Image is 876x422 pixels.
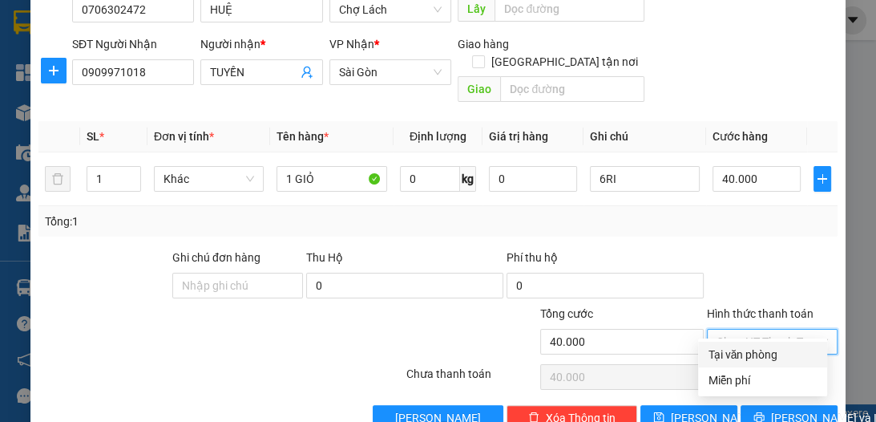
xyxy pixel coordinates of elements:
input: Ghi Chú [590,166,700,192]
span: Thu Hộ [306,251,343,264]
div: SĐT Người Nhận [72,35,194,53]
span: SL [87,130,99,143]
div: Miễn phí [708,371,817,389]
label: Ghi chú đơn hàng [172,251,260,264]
span: Tổng cước [540,307,593,320]
span: plus [814,172,830,185]
div: Phí thu hộ [507,249,704,273]
span: Giao hàng [458,38,509,51]
span: user-add [301,66,313,79]
div: Tổng: 1 [45,213,340,230]
span: plus [42,64,66,77]
span: Giao [458,76,500,102]
button: plus [41,58,67,83]
span: VP Nhận [329,38,374,51]
div: Tại văn phòng [708,346,817,363]
span: Khác [163,167,254,191]
input: Ghi chú đơn hàng [172,273,303,298]
label: Hình thức thanh toán [707,307,813,320]
span: Đơn vị tính [154,130,214,143]
input: 0 [489,166,577,192]
div: Người nhận [200,35,322,53]
span: [GEOGRAPHIC_DATA] tận nơi [485,53,644,71]
th: Ghi chú [583,121,706,152]
span: Sài Gòn [339,60,442,84]
button: delete [45,166,71,192]
div: Chưa thanh toán [405,365,539,393]
span: Tên hàng [277,130,329,143]
span: Định lượng [410,130,466,143]
input: VD: Bàn, Ghế [277,166,386,192]
button: plus [813,166,831,192]
span: kg [460,166,476,192]
input: Dọc đường [500,76,644,102]
span: Giá trị hàng [489,130,548,143]
span: Cước hàng [713,130,768,143]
